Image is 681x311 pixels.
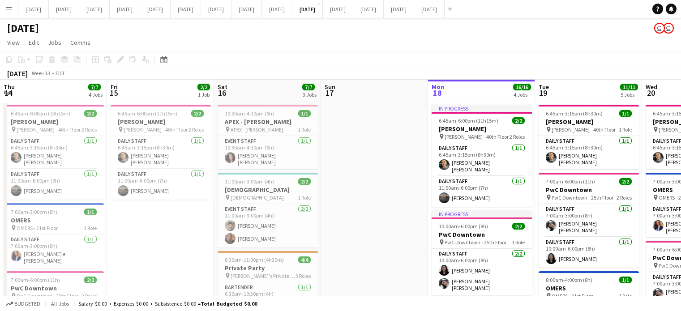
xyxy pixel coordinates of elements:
span: 2 Roles [81,126,97,133]
span: 2/2 [619,178,632,185]
div: In progress10:00am-6:00pm (8h)2/2PwC Downtown PwC Downtown - 25th Floor1 RoleDaily Staff2/210:00a... [432,210,532,295]
span: 8:00am-4:00pm (8h) [546,277,592,283]
span: OMERS - 21st Floor [17,225,58,231]
span: 10:00am-6:00pm (8h) [439,223,488,230]
h3: [PERSON_NAME] [432,125,532,133]
div: EDT [56,70,65,77]
div: 1 Job [198,91,210,98]
div: In progress [432,210,532,217]
button: [DATE] [262,0,292,18]
span: 20 [644,88,657,98]
span: 6:45am-6:00pm (11h15m) [439,117,498,124]
button: [DATE] [201,0,231,18]
span: Sun [325,83,335,91]
h3: Private Party [218,264,318,272]
span: [PERSON_NAME] - 40th Floor [445,133,509,140]
a: Edit [25,37,43,48]
button: Budgeted [4,299,42,309]
div: 4 Jobs [514,91,531,98]
span: 1/1 [619,277,632,283]
button: [DATE] [414,0,445,18]
app-card-role: Daily Staff1/16:45am-3:15pm (8h30m)[PERSON_NAME] [PERSON_NAME] [432,143,532,176]
app-card-role: Daily Staff1/111:00am-6:00pm (7h)[PERSON_NAME] [111,169,211,200]
span: 11/11 [620,84,638,90]
span: Edit [29,38,39,47]
span: 6:45am-6:00pm (11h15m) [118,110,177,117]
app-job-card: 7:00am-6:00pm (11h)2/2PwC Downtown PwC Downtown - 25th Floor2 RolesDaily Staff1/17:00am-3:00pm (8... [539,173,639,268]
h3: PwC Downtown [539,186,639,194]
button: [DATE] [292,0,323,18]
span: 1/1 [84,209,97,215]
app-card-role: Daily Staff1/16:45am-3:15pm (8h30m)[PERSON_NAME] [PERSON_NAME] [539,136,639,169]
button: [DATE] [18,0,49,18]
app-card-role: Daily Staff1/111:00am-8:00pm (9h)[PERSON_NAME] [4,169,104,200]
span: 2/2 [197,84,210,90]
span: [PERSON_NAME]'s Private Party [231,273,296,279]
span: PwC Downtown - 25th Floor [17,293,78,299]
app-job-card: In progress6:45am-6:00pm (11h15m)2/2[PERSON_NAME] [PERSON_NAME] - 40th Floor2 RolesDaily Staff1/1... [432,105,532,207]
button: [DATE] [323,0,353,18]
app-card-role: Daily Staff1/16:45am-3:15pm (8h30m)[PERSON_NAME] [PERSON_NAME] [4,136,104,169]
div: 10:30am-4:30pm (6h)1/1APEX - [PERSON_NAME] APEX - [PERSON_NAME]1 RoleEvent Staff1/110:30am-4:30pm... [218,105,318,169]
div: 5 Jobs [621,91,638,98]
app-card-role: Daily Staff1/17:00am-3:00pm (8h)[PERSON_NAME] e [PERSON_NAME] [4,234,104,268]
app-card-role: Daily Staff1/111:00am-6:00pm (7h)[PERSON_NAME] [432,176,532,207]
span: 2 Roles [510,133,525,140]
app-job-card: 6:45am-3:15pm (8h30m)1/1[PERSON_NAME] [PERSON_NAME] - 40th Floor1 RoleDaily Staff1/16:45am-3:15pm... [539,105,639,169]
span: Total Budgeted $0.00 [201,300,257,307]
app-card-role: Daily Staff1/16:45am-3:15pm (8h30m)[PERSON_NAME] [PERSON_NAME] [111,136,211,169]
button: [DATE] [353,0,384,18]
span: PwC Downtown - 25th Floor [445,239,506,246]
button: [DATE] [171,0,201,18]
span: Comms [70,38,90,47]
button: [DATE] [384,0,414,18]
span: 15 [109,88,118,98]
span: [PERSON_NAME] - 40th Floor [17,126,81,133]
span: 16/16 [513,84,531,90]
span: 3 Roles [296,273,311,279]
h3: OMERS [539,284,639,292]
app-user-avatar: Jolanta Rokowski [663,23,674,34]
span: OMERS - 21st Floor [552,293,593,299]
app-card-role: Event Staff2/211:00am-3:00pm (4h)[PERSON_NAME][PERSON_NAME] [218,204,318,247]
span: 6:45am-8:00pm (13h15m) [11,110,70,117]
h3: OMERS [4,216,104,224]
button: [DATE] [110,0,140,18]
span: 2 Roles [81,293,97,299]
span: 2/2 [191,110,204,117]
span: Jobs [48,38,61,47]
span: 11:00am-3:00pm (4h) [225,178,274,185]
app-job-card: 6:45am-6:00pm (11h15m)2/2[PERSON_NAME] [PERSON_NAME] - 40th Floor2 RolesDaily Staff1/16:45am-3:15... [111,105,211,200]
app-card-role: Event Staff1/110:30am-4:30pm (6h)[PERSON_NAME] [PERSON_NAME] [218,136,318,169]
h3: [PERSON_NAME] [539,118,639,126]
span: 7:00am-3:00pm (8h) [11,209,57,215]
span: 16 [216,88,227,98]
span: 2/2 [512,117,525,124]
span: 19 [537,88,549,98]
span: [PERSON_NAME] - 40th Floor [552,126,616,133]
span: 7:00am-6:00pm (11h) [11,277,60,283]
div: [DATE] [7,69,28,78]
span: 1 Role [619,293,632,299]
h3: [DEMOGRAPHIC_DATA] [218,186,318,194]
button: [DATE] [49,0,79,18]
span: 7/7 [302,84,315,90]
span: 2/2 [84,110,97,117]
div: 3 Jobs [303,91,317,98]
button: [DATE] [79,0,110,18]
span: 6:45am-3:15pm (8h30m) [546,110,603,117]
app-card-role: Daily Staff2/210:00am-6:00pm (8h)[PERSON_NAME][PERSON_NAME] [PERSON_NAME] [432,249,532,295]
span: 2 Roles [617,194,632,201]
app-job-card: 7:00am-3:00pm (8h)1/1OMERS OMERS - 21st Floor1 RoleDaily Staff1/17:00am-3:00pm (8h)[PERSON_NAME] ... [4,203,104,268]
div: In progress [432,105,532,112]
span: 1 Role [84,225,97,231]
span: 4/4 [298,256,311,263]
span: 2/2 [512,223,525,230]
span: All jobs [49,300,71,307]
span: Week 33 [30,70,52,77]
app-job-card: 6:45am-8:00pm (13h15m)2/2[PERSON_NAME] [PERSON_NAME] - 40th Floor2 RolesDaily Staff1/16:45am-3:15... [4,105,104,200]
